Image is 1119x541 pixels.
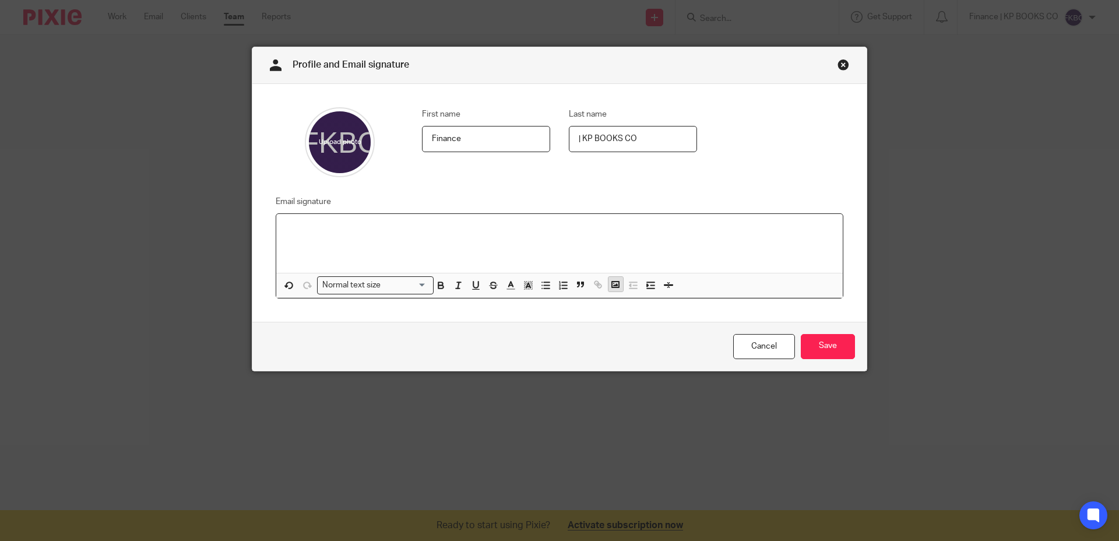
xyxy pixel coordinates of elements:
[320,279,383,291] span: Normal text size
[801,334,855,359] input: Save
[385,279,427,291] input: Search for option
[422,108,460,120] label: First name
[838,59,849,75] a: Close this dialog window
[569,108,607,120] label: Last name
[276,196,331,208] label: Email signature
[733,334,795,359] a: Cancel
[317,276,434,294] div: Search for option
[293,60,409,69] span: Profile and Email signature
